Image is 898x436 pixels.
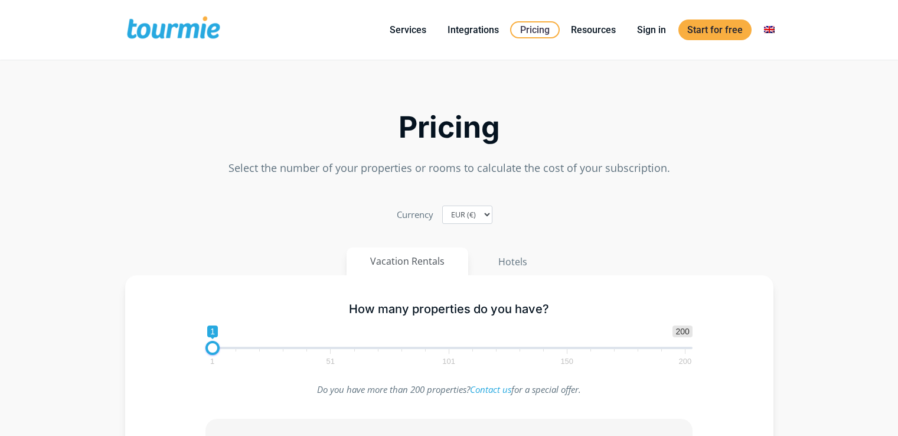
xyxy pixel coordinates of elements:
[208,359,216,364] span: 1
[559,359,575,364] span: 150
[207,326,218,337] span: 1
[678,19,752,40] a: Start for free
[440,359,457,364] span: 101
[628,22,675,37] a: Sign in
[381,22,435,37] a: Services
[672,326,692,337] span: 200
[325,359,337,364] span: 51
[205,302,693,317] h5: How many properties do you have?
[677,359,694,364] span: 200
[205,382,693,398] p: Do you have more than 200 properties? for a special offer.
[474,248,551,276] button: Hotels
[125,160,773,176] p: Select the number of your properties or rooms to calculate the cost of your subscription.
[125,113,773,141] h2: Pricing
[510,21,560,38] a: Pricing
[470,383,511,395] a: Contact us
[439,22,508,37] a: Integrations
[347,248,468,275] button: Vacation Rentals
[397,207,433,223] label: Currency
[562,22,625,37] a: Resources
